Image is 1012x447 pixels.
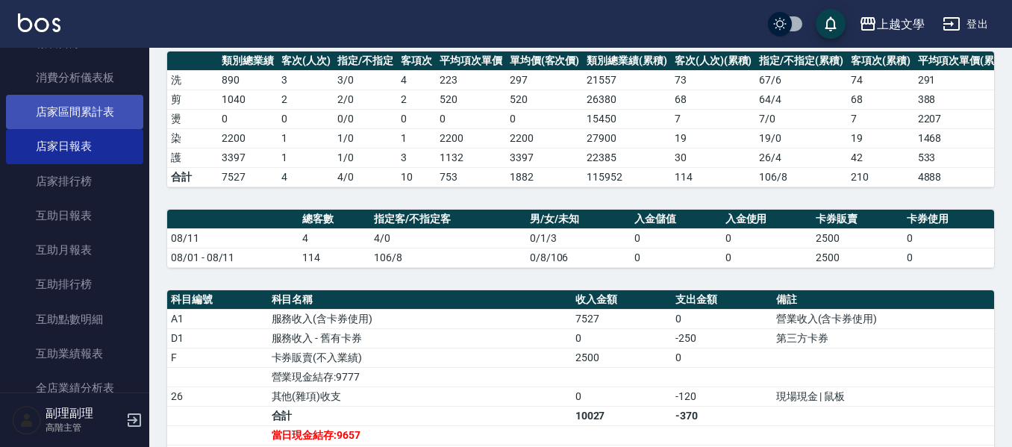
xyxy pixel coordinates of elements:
[877,15,925,34] div: 上越文學
[572,328,672,348] td: 0
[334,167,397,187] td: 4/0
[506,167,584,187] td: 1882
[370,210,525,229] th: 指定客/不指定客
[46,406,122,421] h5: 副理副理
[436,90,506,109] td: 520
[583,128,671,148] td: 27900
[268,387,572,406] td: 其他(雜項)收支
[334,148,397,167] td: 1 / 0
[847,70,914,90] td: 74
[397,109,436,128] td: 0
[671,167,756,187] td: 114
[755,90,847,109] td: 64 / 4
[218,148,278,167] td: 3397
[722,248,813,267] td: 0
[6,371,143,405] a: 全店業績分析表
[847,128,914,148] td: 19
[278,70,334,90] td: 3
[218,51,278,71] th: 類別總業績
[6,60,143,95] a: 消費分析儀表板
[218,70,278,90] td: 890
[278,109,334,128] td: 0
[218,109,278,128] td: 0
[46,421,122,434] p: 高階主管
[278,51,334,71] th: 客次(人次)
[903,228,994,248] td: 0
[167,210,994,268] table: a dense table
[671,148,756,167] td: 30
[755,51,847,71] th: 指定/不指定(累積)
[167,90,218,109] td: 剪
[903,210,994,229] th: 卡券使用
[370,248,525,267] td: 106/8
[218,167,278,187] td: 7527
[506,128,584,148] td: 2200
[816,9,846,39] button: save
[672,309,772,328] td: 0
[436,148,506,167] td: 1132
[631,248,722,267] td: 0
[583,167,671,187] td: 115952
[397,90,436,109] td: 2
[299,228,370,248] td: 4
[672,348,772,367] td: 0
[526,228,631,248] td: 0/1/3
[299,248,370,267] td: 114
[6,199,143,233] a: 互助日報表
[755,109,847,128] td: 7 / 0
[18,13,60,32] img: Logo
[847,148,914,167] td: 42
[772,309,994,328] td: 營業收入(含卡券使用)
[397,70,436,90] td: 4
[334,128,397,148] td: 1 / 0
[268,406,572,425] td: 合計
[6,302,143,337] a: 互助點數明細
[847,90,914,109] td: 68
[671,128,756,148] td: 19
[167,348,268,367] td: F
[672,290,772,310] th: 支出金額
[167,387,268,406] td: 26
[583,51,671,71] th: 類別總業績(累積)
[722,210,813,229] th: 入金使用
[672,387,772,406] td: -120
[853,9,931,40] button: 上越文學
[268,367,572,387] td: 營業現金結存:9777
[268,309,572,328] td: 服務收入(含卡券使用)
[772,328,994,348] td: 第三方卡券
[6,164,143,199] a: 店家排行榜
[572,309,672,328] td: 7527
[847,109,914,128] td: 7
[436,51,506,71] th: 平均項次單價
[937,10,994,38] button: 登出
[755,167,847,187] td: 106/8
[167,248,299,267] td: 08/01 - 08/11
[397,148,436,167] td: 3
[506,51,584,71] th: 單均價(客次價)
[218,90,278,109] td: 1040
[436,167,506,187] td: 753
[812,248,903,267] td: 2500
[268,425,572,445] td: 當日現金結存:9657
[167,70,218,90] td: 洗
[268,348,572,367] td: 卡券販賣(不入業績)
[334,90,397,109] td: 2 / 0
[436,70,506,90] td: 223
[397,167,436,187] td: 10
[671,51,756,71] th: 客次(人次)(累積)
[583,148,671,167] td: 22385
[583,70,671,90] td: 21557
[506,148,584,167] td: 3397
[6,233,143,267] a: 互助月報表
[526,248,631,267] td: 0/8/106
[812,228,903,248] td: 2500
[526,210,631,229] th: 男/女/未知
[397,128,436,148] td: 1
[506,70,584,90] td: 297
[672,328,772,348] td: -250
[772,290,994,310] th: 備註
[334,109,397,128] td: 0 / 0
[218,128,278,148] td: 2200
[6,129,143,163] a: 店家日報表
[672,406,772,425] td: -370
